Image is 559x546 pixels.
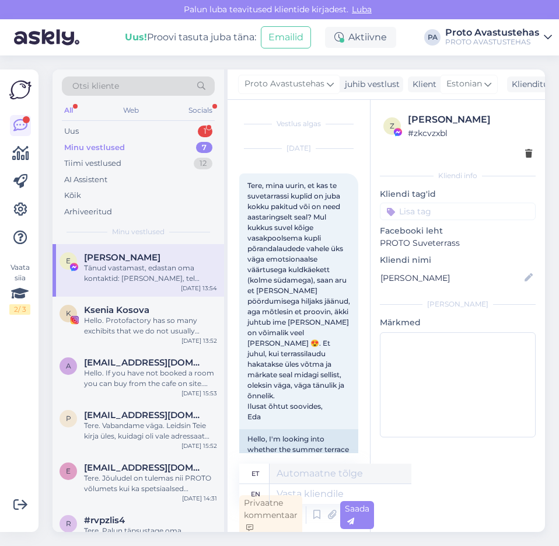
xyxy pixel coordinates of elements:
[196,142,212,154] div: 7
[244,78,324,91] span: Proto Avastustehas
[380,203,536,220] input: Lisa tag
[9,79,32,101] img: Askly Logo
[66,256,71,265] span: E
[64,190,81,201] div: Kõik
[66,361,71,370] span: a
[181,441,217,450] div: [DATE] 15:52
[64,126,79,137] div: Uus
[121,103,141,118] div: Web
[9,262,30,315] div: Vaata siia
[380,188,536,200] p: Kliendi tag'id
[325,27,396,48] div: Aktiivne
[66,414,71,423] span: p
[445,28,552,47] a: Proto AvastustehasPROTO AVASTUSTEHAS
[247,181,352,421] span: Tere, mina uurin, et kas te suvetarrassi kuplid on juba kokku pakitud või on need aastaringselt s...
[182,494,217,503] div: [DATE] 14:31
[251,484,260,504] div: en
[66,467,71,475] span: e
[194,158,212,169] div: 12
[84,473,217,494] div: Tere. Jõuludel on tulemas nii PROTO võlumets kui ka spetsiaalsed jõuluteemalised haridusprogrammi...
[380,299,536,309] div: [PERSON_NAME]
[84,462,205,473] span: elle.sade@rpk.edu.ee
[64,206,112,218] div: Arhiveeritud
[72,80,119,92] span: Otsi kliente
[408,127,532,140] div: # zkcvzxbl
[445,37,539,47] div: PROTO AVASTUSTEHAS
[62,103,75,118] div: All
[84,315,217,336] div: Hello. Protofactory has so many exchibits that we do not usually reccommend any additional entert...
[84,368,217,389] div: Hello. If you have not booked a room you can buy from the cafe on site. The menu is not the same.
[181,336,217,345] div: [DATE] 13:52
[380,237,536,249] p: PROTO Suveterrass
[424,29,441,46] div: PA
[380,272,522,284] input: Lisa nimi
[446,78,482,91] span: Estonian
[380,171,536,181] div: Kliendi info
[198,126,212,137] div: 1
[125,30,256,44] div: Proovi tasuta juba täna:
[345,503,369,526] span: Saada
[408,113,532,127] div: [PERSON_NAME]
[125,32,147,43] b: Uus!
[186,103,215,118] div: Socials
[380,225,536,237] p: Facebooki leht
[84,420,217,441] div: Tere. Vabandame väga. Leidsin Teie kirja üles, kuidagi oli vale adressaat kirjale külge läinud. N...
[348,4,375,15] span: Luba
[507,78,557,91] div: Klienditugi
[66,519,71,528] span: r
[84,357,205,368] span: aleks.siroki@gmail.com
[112,227,165,237] span: Minu vestlused
[181,284,217,293] div: [DATE] 13:54
[84,305,149,315] span: Ksenia Kosova
[181,389,217,398] div: [DATE] 15:53
[380,317,536,329] p: Märkmed
[408,78,436,91] div: Klient
[84,515,125,526] span: #rvpzlis4
[380,254,536,266] p: Kliendi nimi
[251,464,259,484] div: et
[66,309,71,318] span: K
[340,78,400,91] div: juhib vestlust
[445,28,539,37] div: Proto Avastustehas
[390,121,394,130] span: z
[239,143,358,154] div: [DATE]
[239,495,302,535] div: Privaatne kommentaar
[9,304,30,315] div: 2 / 3
[64,174,107,186] div: AI Assistent
[64,158,121,169] div: Tiimi vestlused
[239,119,358,129] div: Vestlus algas
[84,410,205,420] span: piret.pitk@emmaste.edu.ee
[84,252,160,263] span: Eda Veskimägi
[64,142,125,154] div: Minu vestlused
[84,263,217,284] div: Tänud vastamast, edastan oma kontaktid: [PERSON_NAME], tel [PHONE_NUMBER], e-post [EMAIL_ADDRESS]...
[261,26,311,48] button: Emailid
